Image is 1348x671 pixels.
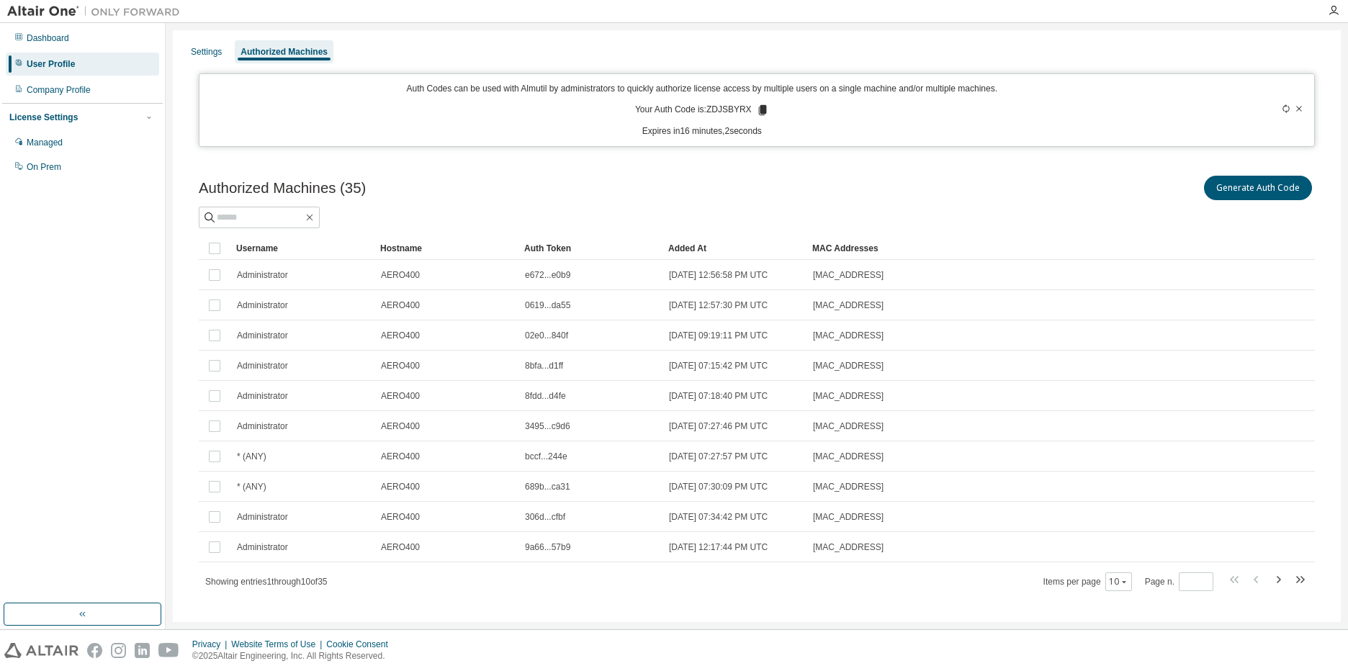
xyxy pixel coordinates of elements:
span: 0619...da55 [525,300,570,311]
span: AERO400 [381,390,420,402]
span: 02e0...840f [525,330,568,341]
span: Administrator [237,300,288,311]
span: [MAC_ADDRESS] [813,451,884,462]
span: 9a66...57b9 [525,541,570,553]
span: AERO400 [381,360,420,371]
span: bccf...244e [525,451,567,462]
p: Expires in 16 minutes, 2 seconds [208,125,1196,138]
span: AERO400 [381,511,420,523]
span: [MAC_ADDRESS] [813,420,884,432]
img: Altair One [7,4,187,19]
span: Page n. [1145,572,1213,591]
div: Hostname [380,237,513,260]
button: 10 [1109,576,1128,587]
div: MAC Addresses [812,237,1156,260]
div: Cookie Consent [326,639,396,650]
span: AERO400 [381,300,420,311]
span: Showing entries 1 through 10 of 35 [205,577,328,587]
span: Administrator [237,420,288,432]
span: [DATE] 12:17:44 PM UTC [669,541,768,553]
div: Company Profile [27,84,91,96]
p: Your Auth Code is: ZDJSBYRX [635,104,769,117]
span: [MAC_ADDRESS] [813,269,884,281]
div: User Profile [27,58,75,70]
span: [MAC_ADDRESS] [813,481,884,492]
div: Website Terms of Use [231,639,326,650]
span: [DATE] 12:56:58 PM UTC [669,269,768,281]
img: youtube.svg [158,643,179,658]
span: [MAC_ADDRESS] [813,360,884,371]
span: 689b...ca31 [525,481,570,492]
span: 306d...cfbf [525,511,565,523]
button: Generate Auth Code [1204,176,1312,200]
span: [MAC_ADDRESS] [813,541,884,553]
span: * (ANY) [237,451,266,462]
div: On Prem [27,161,61,173]
div: Dashboard [27,32,69,44]
div: Managed [27,137,63,148]
p: © 2025 Altair Engineering, Inc. All Rights Reserved. [192,650,397,662]
span: [DATE] 07:34:42 PM UTC [669,511,768,523]
span: Administrator [237,269,288,281]
div: License Settings [9,112,78,123]
div: Added At [668,237,801,260]
span: e672...e0b9 [525,269,570,281]
span: 3495...c9d6 [525,420,570,432]
span: [MAC_ADDRESS] [813,330,884,341]
span: Administrator [237,360,288,371]
p: Auth Codes can be used with Almutil by administrators to quickly authorize license access by mult... [208,83,1196,95]
span: AERO400 [381,451,420,462]
span: Items per page [1043,572,1132,591]
span: AERO400 [381,420,420,432]
span: 8bfa...d1ff [525,360,563,371]
span: [DATE] 07:18:40 PM UTC [669,390,768,402]
span: [DATE] 07:30:09 PM UTC [669,481,768,492]
span: AERO400 [381,330,420,341]
img: altair_logo.svg [4,643,78,658]
img: facebook.svg [87,643,102,658]
span: [DATE] 07:27:57 PM UTC [669,451,768,462]
span: [MAC_ADDRESS] [813,511,884,523]
img: linkedin.svg [135,643,150,658]
span: Administrator [237,330,288,341]
span: Authorized Machines (35) [199,180,366,197]
img: instagram.svg [111,643,126,658]
span: AERO400 [381,481,420,492]
span: [DATE] 07:15:42 PM UTC [669,360,768,371]
div: Privacy [192,639,231,650]
span: Administrator [237,541,288,553]
span: [MAC_ADDRESS] [813,390,884,402]
span: Administrator [237,511,288,523]
span: * (ANY) [237,481,266,492]
div: Auth Token [524,237,657,260]
div: Authorized Machines [241,46,328,58]
span: 8fdd...d4fe [525,390,566,402]
span: AERO400 [381,269,420,281]
span: [DATE] 12:57:30 PM UTC [669,300,768,311]
div: Username [236,237,369,260]
span: [MAC_ADDRESS] [813,300,884,311]
div: Settings [191,46,222,58]
span: Administrator [237,390,288,402]
span: [DATE] 09:19:11 PM UTC [669,330,768,341]
span: [DATE] 07:27:46 PM UTC [669,420,768,432]
span: AERO400 [381,541,420,553]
